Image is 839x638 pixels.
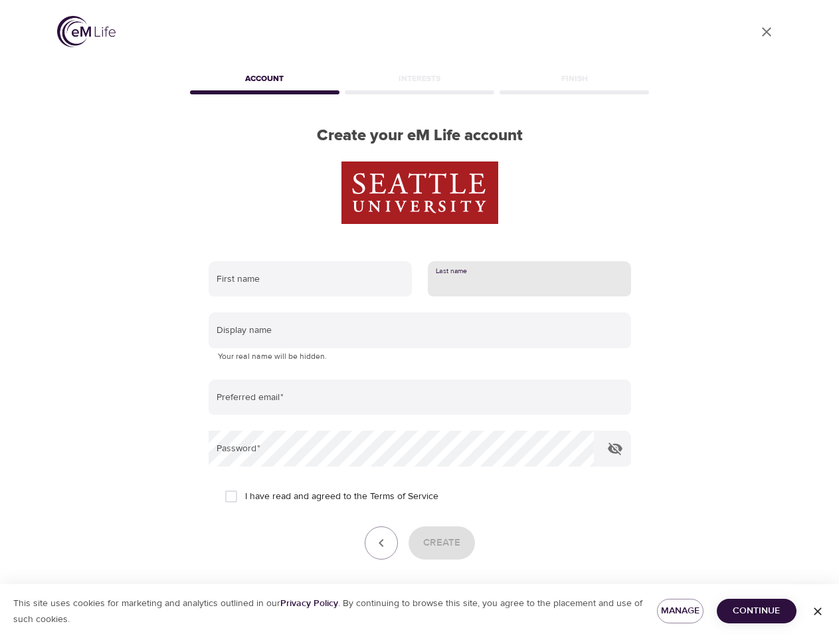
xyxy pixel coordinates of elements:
a: Privacy Policy [280,597,338,609]
h2: Create your eM Life account [187,126,652,146]
span: Manage [668,603,693,619]
a: close [751,16,783,48]
a: Log in [486,582,513,595]
span: Continue [727,603,786,619]
p: Already have an eM Life account? [326,581,480,596]
p: Your real name will be hidden. [218,350,622,364]
img: Seattle%20U%20logo.png [341,161,498,224]
button: Continue [717,599,796,623]
img: logo [57,16,116,47]
button: Manage [657,599,703,623]
span: I have read and agreed to the [245,490,438,504]
a: Terms of Service [370,490,438,504]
